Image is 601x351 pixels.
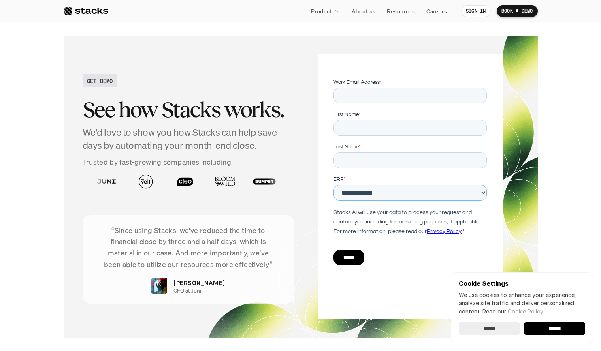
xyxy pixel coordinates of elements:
a: Careers [422,4,452,18]
p: About us [352,7,375,15]
p: SIGN IN [466,8,486,14]
a: Resources [382,4,420,18]
p: “Since using Stacks, we've reduced the time to financial close by three and a half days, which is... [94,225,283,270]
p: BOOK A DEMO [501,8,533,14]
h2: GET DEMO [87,77,113,85]
a: About us [347,4,380,18]
p: Product [311,7,332,15]
h2: See how Stacks works. [83,98,294,122]
p: We use cookies to enhance your experience, analyze site traffic and deliver personalized content. [459,291,585,315]
p: Trusted by fast-growing companies including: [83,156,294,168]
p: CFO at Juni [173,287,201,294]
p: Resources [387,7,415,15]
a: BOOK A DEMO [497,5,538,17]
a: Cookie Policy [508,308,543,315]
p: [PERSON_NAME] [173,278,225,287]
span: Read our . [482,308,544,315]
a: SIGN IN [461,5,491,17]
p: Cookie Settings [459,280,585,287]
h4: We'd love to show you how Stacks can help save days by automating your month-end close. [83,126,294,152]
iframe: Form 1 [333,78,487,279]
p: Careers [426,7,447,15]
